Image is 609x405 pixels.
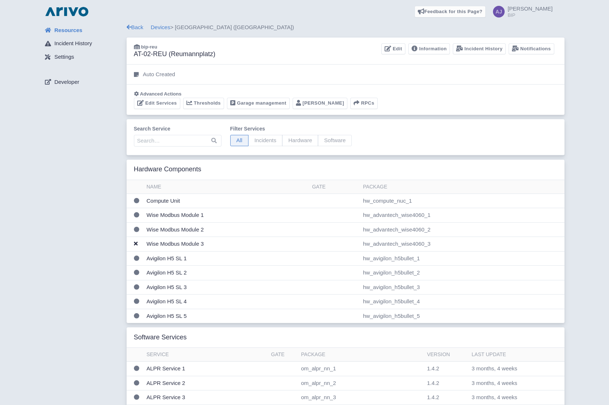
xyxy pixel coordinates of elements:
a: Feedback for this Page? [415,6,486,17]
span: 1.4.2 [427,394,439,400]
td: hw_advantech_wise4060_1 [360,208,564,223]
td: hw_avigilon_h5bullet_1 [360,251,564,266]
td: Wise Modbus Module 3 [144,237,309,252]
td: Avigilon H5 SL 4 [144,295,309,309]
th: Gate [268,348,298,362]
span: 1.4.2 [427,365,439,371]
td: ALPR Service 3 [144,390,268,405]
a: Resources [39,23,127,37]
td: hw_avigilon_h5bullet_2 [360,266,564,280]
div: > [GEOGRAPHIC_DATA] ([GEOGRAPHIC_DATA]) [127,23,564,32]
td: 3 months, 4 weeks [469,362,549,376]
button: RPCs [350,98,378,109]
td: Wise Modbus Module 2 [144,222,309,237]
h3: AT-02-REU (Reumannplatz) [134,50,216,58]
td: om_alpr_nn_2 [298,376,424,390]
td: hw_avigilon_h5bullet_5 [360,309,564,323]
label: Filter Services [230,125,352,133]
td: ALPR Service 2 [144,376,268,390]
label: Search Service [134,125,221,133]
a: [PERSON_NAME] [293,98,348,109]
a: Garage management [227,98,290,109]
td: hw_compute_nuc_1 [360,194,564,208]
input: Search… [134,135,221,147]
td: Avigilon H5 SL 1 [144,251,309,266]
a: Incident History [453,43,506,55]
td: om_alpr_nn_1 [298,362,424,376]
span: Settings [54,53,74,61]
span: [PERSON_NAME] [508,5,552,12]
a: Notifications [509,43,554,55]
span: 1.4.2 [427,380,439,386]
td: hw_advantech_wise4060_3 [360,237,564,252]
td: hw_advantech_wise4060_2 [360,222,564,237]
th: Package [360,180,564,194]
td: Avigilon H5 SL 5 [144,309,309,323]
span: Developer [54,78,79,86]
a: Devices [151,24,170,30]
th: Last update [469,348,549,362]
img: logo [43,6,90,17]
td: Avigilon H5 SL 3 [144,280,309,295]
span: All [230,135,249,146]
th: Gate [309,180,360,194]
th: Name [144,180,309,194]
th: Service [144,348,268,362]
a: Thresholds [183,98,224,109]
td: Wise Modbus Module 1 [144,208,309,223]
span: Incidents [248,135,282,146]
th: Version [424,348,469,362]
td: ALPR Service 1 [144,362,268,376]
span: Software [318,135,352,146]
td: Avigilon H5 SL 2 [144,266,309,280]
span: Resources [54,26,82,35]
span: Incident History [54,39,92,48]
h3: Software Services [134,334,187,342]
a: Incident History [39,37,127,51]
a: Settings [39,50,127,64]
a: Edit Services [134,98,180,109]
td: hw_avigilon_h5bullet_3 [360,280,564,295]
a: [PERSON_NAME] BIP [489,6,552,17]
td: 3 months, 4 weeks [469,376,549,390]
p: Auto Created [143,70,175,79]
span: bip-reu [141,44,157,50]
td: 3 months, 4 weeks [469,390,549,405]
th: Package [298,348,424,362]
span: Hardware [282,135,318,146]
td: Compute Unit [144,194,309,208]
a: Developer [39,75,127,89]
a: Back [127,24,143,30]
td: om_alpr_nn_3 [298,390,424,405]
a: Information [408,43,450,55]
small: BIP [508,13,552,17]
a: Edit [381,43,406,55]
h3: Hardware Components [134,165,201,174]
span: Advanced Actions [140,91,182,97]
td: hw_avigilon_h5bullet_4 [360,295,564,309]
